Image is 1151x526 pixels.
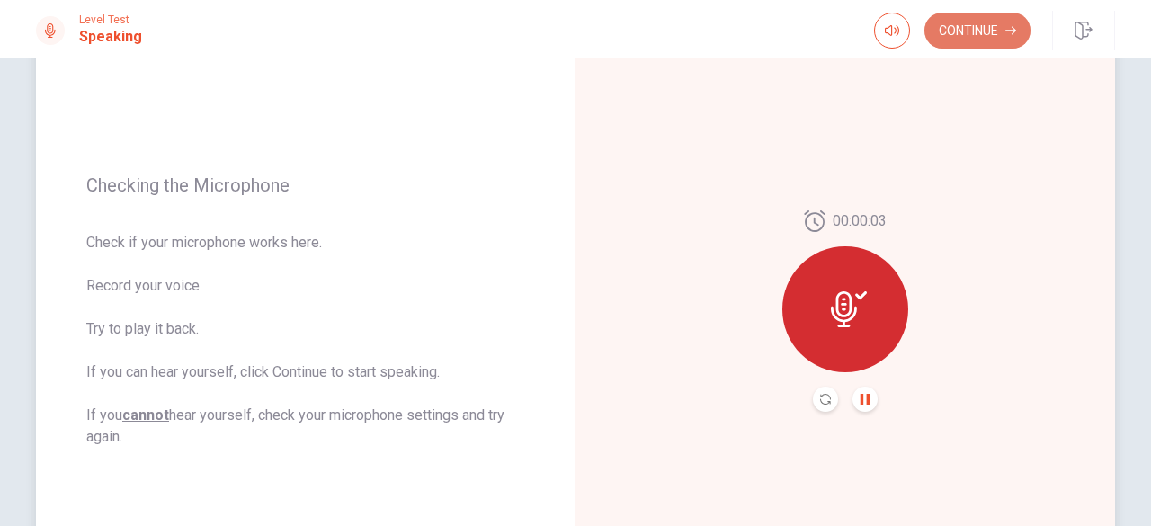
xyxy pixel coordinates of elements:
span: 00:00:03 [833,210,887,232]
button: Record Again [813,387,838,412]
span: Level Test [79,13,142,26]
span: Check if your microphone works here. Record your voice. Try to play it back. If you can hear your... [86,232,525,448]
u: cannot [122,406,169,423]
span: Checking the Microphone [86,174,525,196]
button: Continue [924,13,1031,49]
button: Pause Audio [852,387,878,412]
h1: Speaking [79,26,142,48]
